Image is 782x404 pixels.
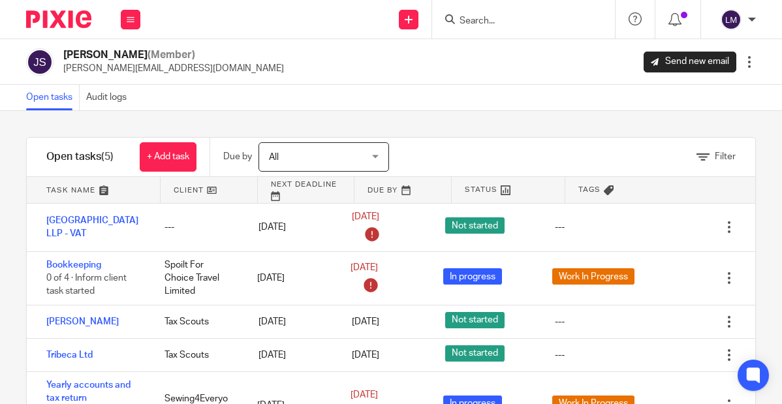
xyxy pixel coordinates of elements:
div: --- [555,349,565,362]
span: Not started [445,312,505,328]
a: + Add task [140,142,196,172]
span: [DATE] [352,317,379,326]
div: --- [555,315,565,328]
span: Not started [445,345,505,362]
h1: Open tasks [46,150,114,164]
div: Tax Scouts [151,342,245,368]
span: Tags [578,184,601,195]
span: [DATE] [352,350,379,360]
div: [DATE] [245,309,339,335]
input: Search [458,16,576,27]
span: Status [465,184,497,195]
span: Filter [715,152,736,161]
div: [DATE] [245,214,339,240]
img: svg%3E [721,9,742,30]
p: [PERSON_NAME][EMAIL_ADDRESS][DOMAIN_NAME] [63,62,284,75]
img: Pixie [26,10,91,28]
img: svg%3E [26,48,54,76]
a: Send new email [644,52,736,72]
a: [PERSON_NAME] [46,317,119,326]
span: In progress [443,268,502,285]
span: (5) [101,151,114,162]
div: [DATE] [244,265,337,291]
a: Audit logs [86,85,133,110]
span: [DATE] [351,263,378,272]
span: Work In Progress [552,268,634,285]
span: 0 of 4 · Inform client task started [46,273,127,296]
h2: [PERSON_NAME] [63,48,284,62]
div: [DATE] [245,342,339,368]
span: (Member) [148,50,195,60]
span: [DATE] [351,390,378,399]
a: Open tasks [26,85,80,110]
a: Tribeca Ltd [46,350,93,360]
span: Not started [445,217,505,234]
a: [GEOGRAPHIC_DATA] LLP - VAT [46,216,138,238]
p: Due by [223,150,252,163]
div: Spoilt For Choice Travel Limited [151,252,245,305]
div: Tax Scouts [151,309,245,335]
span: [DATE] [352,212,379,221]
a: Yearly accounts and tax return [46,381,131,403]
div: --- [151,214,245,240]
div: --- [555,221,565,234]
a: Bookkeeping [46,260,101,270]
span: All [269,153,279,162]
